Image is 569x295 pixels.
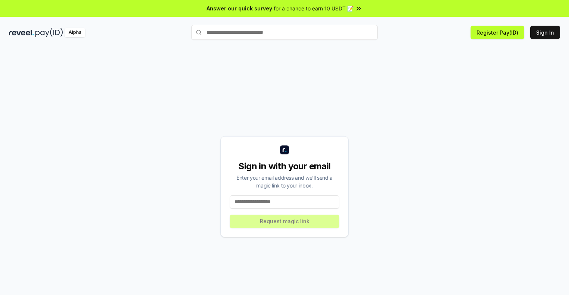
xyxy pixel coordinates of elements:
span: Answer our quick survey [207,4,272,12]
button: Sign In [530,26,560,39]
button: Register Pay(ID) [471,26,524,39]
img: reveel_dark [9,28,34,37]
span: for a chance to earn 10 USDT 📝 [274,4,353,12]
img: logo_small [280,145,289,154]
div: Alpha [65,28,85,37]
div: Sign in with your email [230,160,339,172]
img: pay_id [35,28,63,37]
div: Enter your email address and we’ll send a magic link to your inbox. [230,174,339,189]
